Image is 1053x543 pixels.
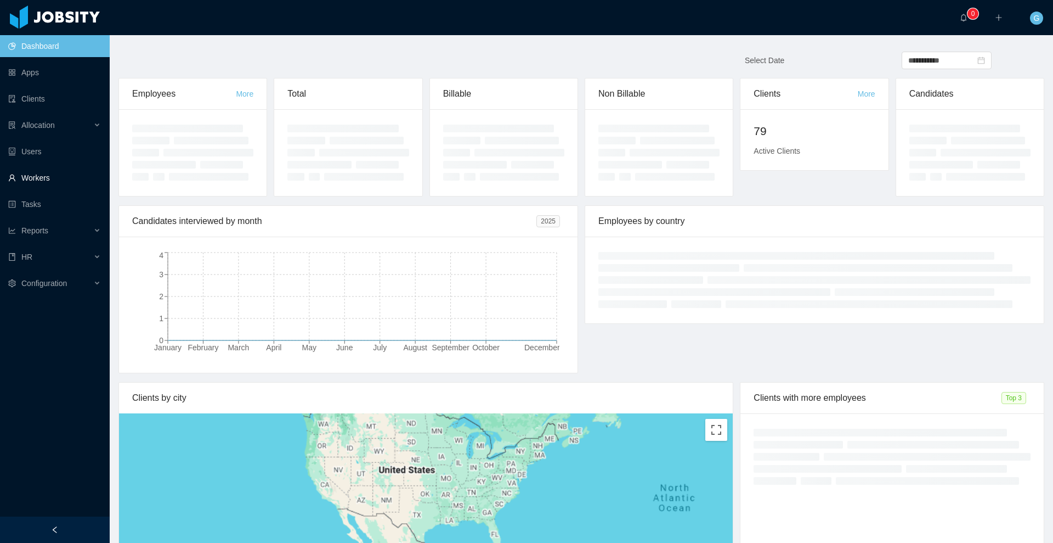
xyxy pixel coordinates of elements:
a: icon: userWorkers [8,167,101,189]
tspan: August [403,343,427,352]
a: icon: profileTasks [8,193,101,215]
i: icon: book [8,253,16,261]
i: icon: calendar [977,57,985,64]
div: Total [287,79,409,109]
i: icon: setting [8,279,16,287]
tspan: 4 [159,251,163,260]
span: Top 3 [1001,392,1026,404]
div: Employees [132,79,236,109]
span: HR [21,253,32,261]
tspan: December [524,343,560,352]
span: Allocation [21,121,55,130]
tspan: July [373,343,387,352]
span: Reports [21,226,48,235]
a: icon: appstoreApps [8,61,101,83]
div: Non Billable [598,79,720,109]
span: 2025 [536,215,560,227]
a: icon: robotUsers [8,141,101,163]
tspan: April [266,343,281,352]
a: More [236,89,253,98]
div: Billable [443,79,564,109]
tspan: 3 [159,270,163,279]
a: icon: auditClients [8,88,101,110]
div: Candidates [909,79,1031,109]
span: Configuration [21,279,67,288]
i: icon: solution [8,121,16,129]
div: Clients by city [132,383,720,413]
a: More [858,89,875,98]
div: Clients [754,79,857,109]
tspan: February [188,343,218,352]
tspan: March [228,343,249,352]
i: icon: plus [995,14,1003,21]
span: G [1034,12,1040,25]
tspan: January [154,343,182,352]
button: Toggle fullscreen view [705,419,727,441]
tspan: June [336,343,353,352]
tspan: October [472,343,500,352]
span: Active Clients [754,147,800,155]
div: Candidates interviewed by month [132,206,536,237]
tspan: May [302,343,316,352]
tspan: September [432,343,469,352]
span: Select Date [745,56,784,65]
sup: 0 [967,8,978,19]
div: Clients with more employees [754,383,1001,413]
div: Employees by country [598,206,1031,237]
i: icon: bell [960,14,967,21]
a: icon: pie-chartDashboard [8,35,101,57]
tspan: 0 [159,336,163,345]
tspan: 1 [159,314,163,323]
h2: 79 [754,122,875,140]
i: icon: line-chart [8,227,16,234]
tspan: 2 [159,292,163,301]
